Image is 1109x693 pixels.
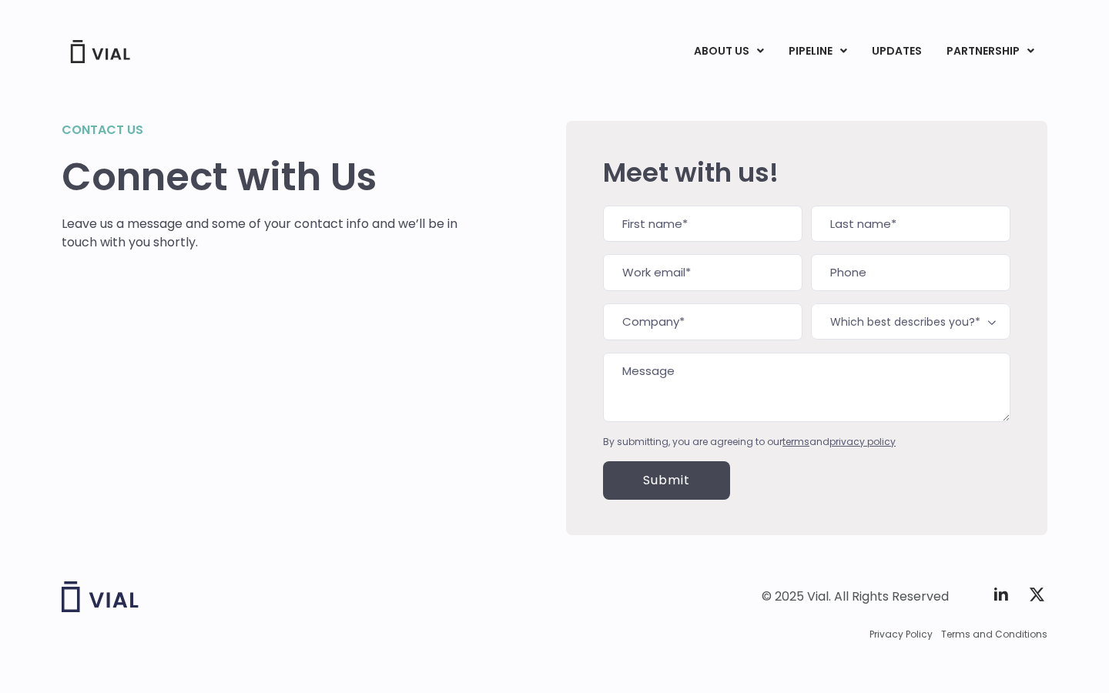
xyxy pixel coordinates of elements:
input: Company* [603,303,802,340]
img: Vial logo wih "Vial" spelled out [62,581,139,612]
p: Leave us a message and some of your contact info and we’ll be in touch with you shortly. [62,215,458,252]
a: UPDATES [859,38,933,65]
a: PARTNERSHIPMenu Toggle [934,38,1047,65]
a: Privacy Policy [869,628,933,641]
input: First name* [603,206,802,243]
a: privacy policy [829,435,896,448]
a: ABOUT USMenu Toggle [682,38,776,65]
h2: Meet with us! [603,158,1010,187]
div: By submitting, you are agreeing to our and [603,435,1010,449]
input: Phone [811,254,1010,291]
a: terms [782,435,809,448]
h1: Connect with Us [62,155,458,199]
img: Vial Logo [69,40,131,63]
div: © 2025 Vial. All Rights Reserved [762,588,949,605]
input: Submit [603,461,730,500]
h2: Contact us [62,121,458,139]
a: PIPELINEMenu Toggle [776,38,859,65]
span: Which best describes you?* [811,303,1010,340]
input: Last name* [811,206,1010,243]
input: Work email* [603,254,802,291]
a: Terms and Conditions [941,628,1047,641]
